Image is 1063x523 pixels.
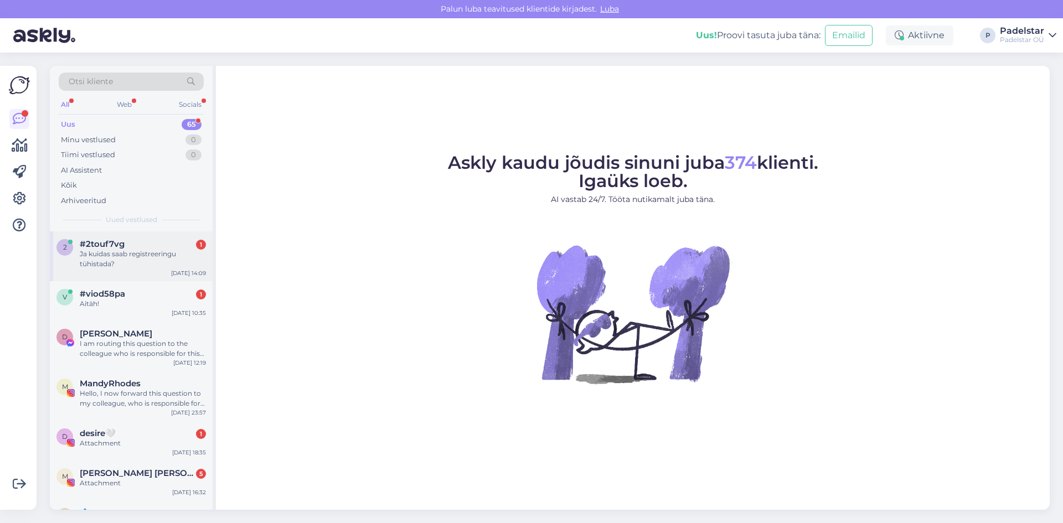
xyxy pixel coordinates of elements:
[725,152,757,173] span: 374
[80,339,206,359] div: I am routing this question to the colleague who is responsible for this topic. The reply might ta...
[173,359,206,367] div: [DATE] 12:19
[172,488,206,496] div: [DATE] 16:32
[61,119,75,130] div: Uus
[1000,35,1044,44] div: Padelstar OÜ
[171,269,206,277] div: [DATE] 14:09
[61,134,116,146] div: Minu vestlused
[80,478,206,488] div: Attachment
[80,508,195,518] span: 🔷Oskar Erik Hakonen🔷
[196,240,206,250] div: 1
[61,149,115,160] div: Tiimi vestlused
[63,243,67,251] span: 2
[80,389,206,408] div: Hello, I now forward this question to my colleague, who is responsible for this. The reply will b...
[177,97,204,112] div: Socials
[80,249,206,269] div: Ja kuidas saab registreeringu tühistada?
[62,382,68,391] span: M
[80,379,141,389] span: MandyRhodes
[172,309,206,317] div: [DATE] 10:35
[63,293,67,301] span: v
[80,289,125,299] span: #viod58pa
[696,30,717,40] b: Uus!
[106,215,157,225] span: Uued vestlused
[80,438,206,448] div: Attachment
[533,214,732,413] img: No Chat active
[80,239,125,249] span: #2touf7vg
[80,299,206,309] div: Aitäh!
[115,97,134,112] div: Web
[448,152,818,191] span: Askly kaudu jõudis sinuni juba klienti. Igaüks loeb.
[182,119,202,130] div: 65
[69,76,113,87] span: Otsi kliente
[196,289,206,299] div: 1
[1000,27,1056,44] a: PadelstarPadelstar OÜ
[196,469,206,479] div: 5
[448,194,818,205] p: AI vastab 24/7. Tööta nutikamalt juba täna.
[9,75,30,96] img: Askly Logo
[980,28,995,43] div: P
[62,432,68,441] span: d
[696,29,821,42] div: Proovi tasuta juba täna:
[886,25,953,45] div: Aktiivne
[62,333,68,341] span: D
[597,4,622,14] span: Luba
[171,408,206,417] div: [DATE] 23:57
[61,195,106,206] div: Arhiveeritud
[62,472,68,480] span: M
[1000,27,1044,35] div: Padelstar
[59,97,71,112] div: All
[196,429,206,439] div: 1
[61,165,102,176] div: AI Assistent
[61,180,77,191] div: Kõik
[825,25,873,46] button: Emailid
[185,149,202,160] div: 0
[80,468,195,478] span: Marcus Kevin Rõuk
[185,134,202,146] div: 0
[172,448,206,457] div: [DATE] 18:35
[80,329,152,339] span: Demian Tamm
[80,428,116,438] span: desire🤍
